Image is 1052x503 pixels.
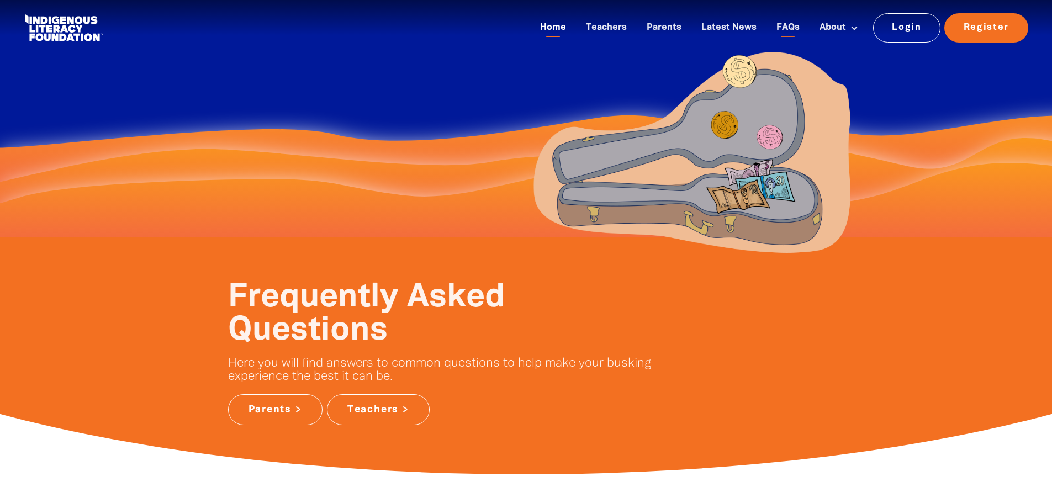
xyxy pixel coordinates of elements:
a: Teachers > [327,394,430,425]
a: Login [873,13,941,42]
p: Here you will find answers to common questions to help make your busking experience the best it c... [228,357,667,383]
a: Parents [640,19,688,37]
a: Home [533,19,573,37]
a: Latest News [695,19,763,37]
a: Register [944,13,1028,42]
span: Frequently Asked Questions [228,283,505,346]
a: Parents > [228,394,323,425]
a: Teachers [579,19,633,37]
a: FAQs [770,19,806,37]
a: About [813,19,865,37]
